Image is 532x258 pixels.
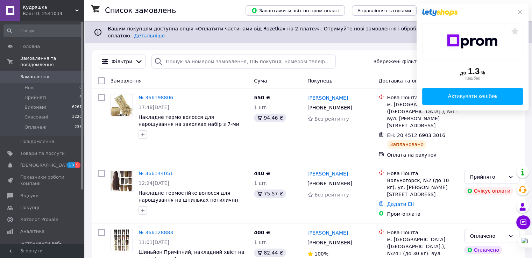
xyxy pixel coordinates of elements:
span: [PHONE_NUMBER] [307,181,352,186]
span: 5 [75,162,80,168]
div: Нова Пошта [387,170,458,177]
a: № 366128883 [139,230,173,235]
span: 550 ₴ [254,95,270,100]
span: Відгуки [20,193,38,199]
button: Управління статусами [352,5,417,16]
div: Ваш ID: 2541034 [23,10,84,17]
span: 11:01[DATE] [139,239,169,245]
a: № 366144051 [139,171,173,176]
a: Накладне термостійке волосся для нарощування на шпильках потиличнн пасмо прямі [139,190,238,210]
span: 13 [67,162,75,168]
div: Вольногорск, №2 (до 10 кг): ул. [PERSON_NAME][STREET_ADDRESS] [387,177,458,198]
div: Оплачено [470,232,505,240]
span: 1 шт. [254,105,268,110]
span: Аналітика [20,228,44,235]
span: Інструменти веб-майстра та SEO [20,240,65,253]
span: [DEMOGRAPHIC_DATA] [20,162,72,169]
span: 0 [79,85,82,91]
a: [PERSON_NAME] [307,94,348,101]
a: Накладне термо волосся для нарощування на заколках набір з 7-ми пасм пряме колір блонд 25H613 [139,114,239,134]
a: Детальніше [134,33,165,38]
span: Повідомлення [20,138,54,145]
span: 6 [79,94,82,101]
span: Замовлення [111,78,142,84]
span: Вашим покупцям доступна опція «Оплатити частинами від Rozetka» на 2 платежі. Отримуйте нові замов... [108,26,494,38]
span: Замовлення [20,74,49,80]
span: Фільтри [112,58,132,65]
span: Завантажити звіт по пром-оплаті [251,7,339,14]
input: Пошук за номером замовлення, ПІБ покупця, номером телефону, Email, номером накладної [151,55,336,69]
img: Фото товару [111,94,133,116]
div: Заплановано [387,140,426,149]
a: Фото товару [111,229,133,251]
span: 17:48[DATE] [139,105,169,110]
div: 75.57 ₴ [254,189,286,198]
span: 1 шт. [254,239,268,245]
span: Управління статусами [357,8,411,13]
span: Без рейтингу [314,116,349,122]
span: 12:24[DATE] [139,180,169,186]
span: 440 ₴ [254,171,270,176]
span: [PHONE_NUMBER] [307,240,352,245]
a: № 366198806 [139,95,173,100]
span: Покупець [307,78,332,84]
span: Показники роботи компанії [20,174,65,187]
span: Скасовані [24,114,48,120]
span: Замовлення та повідомлення [20,55,84,68]
span: Кудряшка [23,4,75,10]
span: 400 ₴ [254,230,270,235]
span: 238 [75,124,82,130]
div: 82.44 ₴ [254,249,286,257]
span: 6261 [72,104,82,110]
div: Оплата на рахунок [387,151,458,158]
span: Доставка та оплата [378,78,430,84]
span: Товари та послуги [20,150,65,157]
a: Фото товару [111,170,133,192]
span: 1 шт. [254,180,268,186]
div: Оплачено [464,246,502,254]
span: [PHONE_NUMBER] [307,105,352,110]
span: Cума [254,78,267,84]
div: Нова Пошта [387,94,458,101]
div: Прийнято [470,173,505,181]
div: Нова Пошта [387,229,458,236]
span: Прийняті [24,94,46,101]
span: Головна [20,43,40,50]
button: Чат з покупцем [516,215,530,229]
img: Фото товару [114,229,129,251]
img: Фото товару [111,171,133,192]
input: Пошук [3,24,83,37]
span: ЕН: 20 4512 6903 3016 [387,132,445,138]
span: Покупці [20,205,39,211]
div: Пром-оплата [387,210,458,217]
span: Без рейтингу [314,192,349,198]
span: Збережені фільтри: [373,58,424,65]
span: Каталог ProSale [20,216,58,223]
button: Завантажити звіт по пром-оплаті [246,5,345,16]
div: 94.46 ₴ [254,114,286,122]
span: Оплачені [24,124,47,130]
span: 100% [314,251,328,257]
a: [PERSON_NAME] [307,229,348,236]
div: Очікує оплати [464,187,513,195]
div: м. [GEOGRAPHIC_DATA] ([GEOGRAPHIC_DATA].), №1: вул. [PERSON_NAME][STREET_ADDRESS] [387,101,458,129]
span: Нові [24,85,35,91]
a: [PERSON_NAME] [307,170,348,177]
a: Додати ЕН [387,201,414,207]
span: 3220 [72,114,82,120]
span: Виконані [24,104,46,110]
h1: Список замовлень [105,6,176,15]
